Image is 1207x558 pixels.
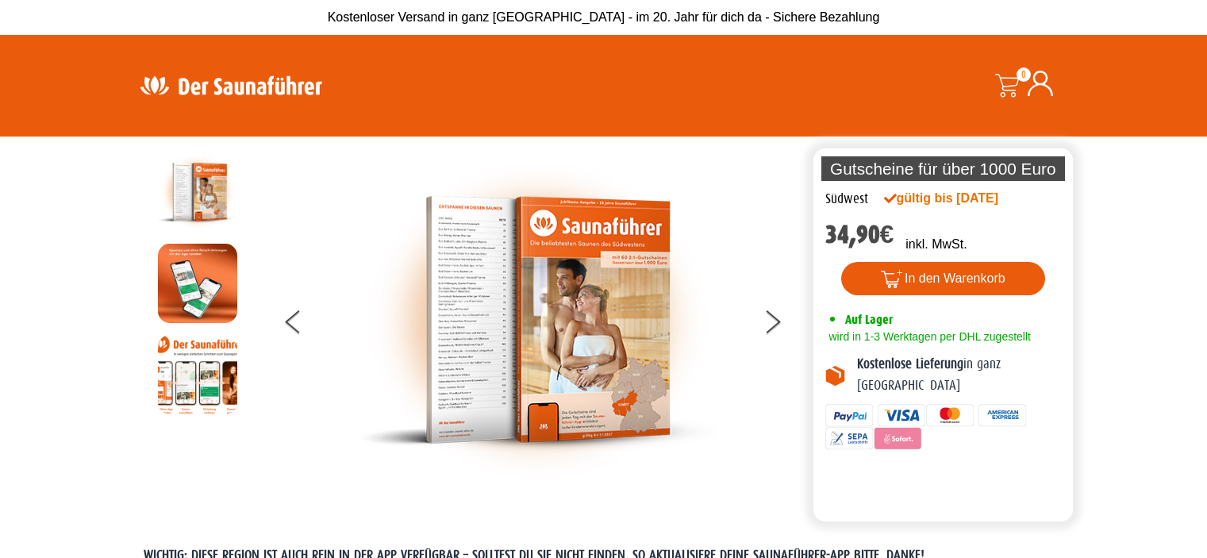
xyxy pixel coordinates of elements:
[825,189,868,210] div: Südwest
[158,335,237,414] img: Anleitung7tn
[158,152,237,232] img: der-saunafuehrer-2025-suedwest
[884,189,1033,208] div: gültig bis [DATE]
[841,262,1045,295] button: In den Warenkorb
[845,312,893,327] span: Auf Lager
[1017,67,1031,82] span: 0
[857,354,1062,396] p: in ganz [GEOGRAPHIC_DATA]
[880,220,894,249] span: €
[905,235,967,254] p: inkl. MwSt.
[821,156,1066,181] p: Gutscheine für über 1000 Euro
[857,356,963,371] b: Kostenlose Lieferung
[825,330,1031,343] span: wird in 1-3 Werktagen per DHL zugestellt
[158,244,237,323] img: MOCKUP-iPhone_regional
[825,220,894,249] bdi: 34,90
[359,152,717,487] img: der-saunafuehrer-2025-suedwest
[328,10,880,24] span: Kostenloser Versand in ganz [GEOGRAPHIC_DATA] - im 20. Jahr für dich da - Sichere Bezahlung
